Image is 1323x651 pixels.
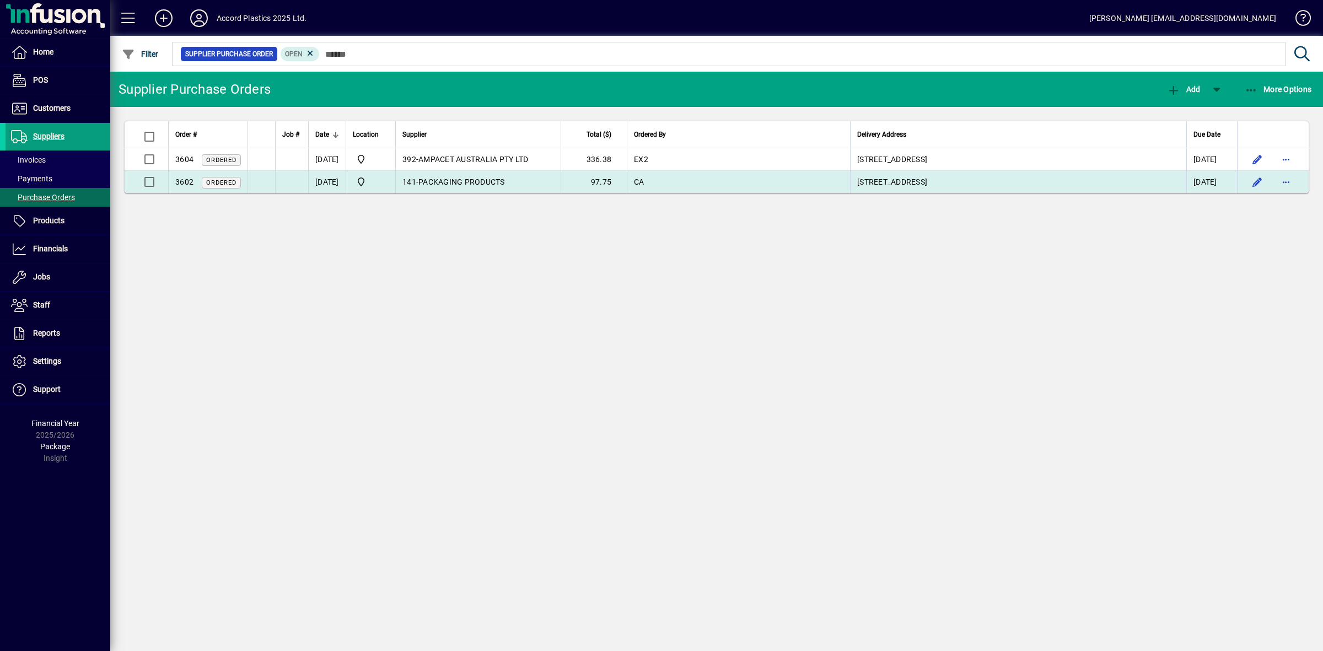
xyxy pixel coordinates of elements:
span: Suppliers [33,132,64,141]
td: - [395,148,561,171]
a: Jobs [6,263,110,291]
button: Edit [1249,150,1266,168]
span: Delivery Address [857,128,906,141]
span: Payments [11,174,52,183]
div: Due Date [1193,128,1230,141]
td: [DATE] [1186,171,1237,193]
span: More Options [1245,85,1312,94]
span: AMPACET AUSTRALIA PTY LTD [418,155,528,164]
mat-chip: Completion Status: Open [281,47,320,61]
span: Home [33,47,53,56]
span: Total ($) [587,128,611,141]
div: Total ($) [568,128,621,141]
div: Order # [175,128,241,141]
span: Ordered By [634,128,666,141]
a: Home [6,39,110,66]
span: 392 [402,155,416,164]
span: Accord Plastics [353,153,389,166]
button: Add [1164,79,1203,99]
a: Staff [6,292,110,319]
span: Financial Year [31,419,79,428]
span: EX2 [634,155,648,164]
span: 141 [402,177,416,186]
button: Profile [181,8,217,28]
span: Supplier Purchase Order [185,49,273,60]
span: Settings [33,357,61,365]
span: 3602 [175,177,193,186]
span: Add [1167,85,1200,94]
span: Reports [33,329,60,337]
span: Financials [33,244,68,253]
td: - [395,171,561,193]
span: POS [33,76,48,84]
td: [STREET_ADDRESS] [850,171,1186,193]
td: [STREET_ADDRESS] [850,148,1186,171]
a: Reports [6,320,110,347]
span: Jobs [33,272,50,281]
a: Payments [6,169,110,188]
span: Package [40,442,70,451]
button: Add [146,8,181,28]
td: [DATE] [308,171,346,193]
span: Invoices [11,155,46,164]
div: Ordered By [634,128,843,141]
button: More options [1277,150,1295,168]
a: Support [6,376,110,403]
span: Due Date [1193,128,1220,141]
span: Ordered [206,157,236,164]
span: Open [285,50,303,58]
div: Accord Plastics 2025 Ltd. [217,9,306,27]
span: Location [353,128,379,141]
button: Edit [1249,173,1266,191]
a: Customers [6,95,110,122]
a: Knowledge Base [1287,2,1309,38]
td: 336.38 [561,148,627,171]
span: Supplier [402,128,427,141]
div: Date [315,128,339,141]
a: Purchase Orders [6,188,110,207]
div: Supplier Purchase Orders [119,80,271,98]
div: Location [353,128,389,141]
a: Invoices [6,150,110,169]
div: Supplier [402,128,554,141]
span: Staff [33,300,50,309]
span: Date [315,128,329,141]
a: Settings [6,348,110,375]
a: Products [6,207,110,235]
td: 97.75 [561,171,627,193]
span: Accord Plastics [353,175,389,189]
button: More options [1277,173,1295,191]
div: [PERSON_NAME] [EMAIL_ADDRESS][DOMAIN_NAME] [1089,9,1276,27]
button: More Options [1242,79,1315,99]
button: Filter [119,44,162,64]
a: Financials [6,235,110,263]
td: [DATE] [1186,148,1237,171]
a: POS [6,67,110,94]
span: Products [33,216,64,225]
span: Ordered [206,179,236,186]
span: Support [33,385,61,394]
td: [DATE] [308,148,346,171]
span: Job # [282,128,299,141]
span: CA [634,177,644,186]
span: 3604 [175,155,193,164]
span: Customers [33,104,71,112]
span: PACKAGING PRODUCTS [418,177,505,186]
span: Purchase Orders [11,193,75,202]
span: Filter [122,50,159,58]
span: Order # [175,128,197,141]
